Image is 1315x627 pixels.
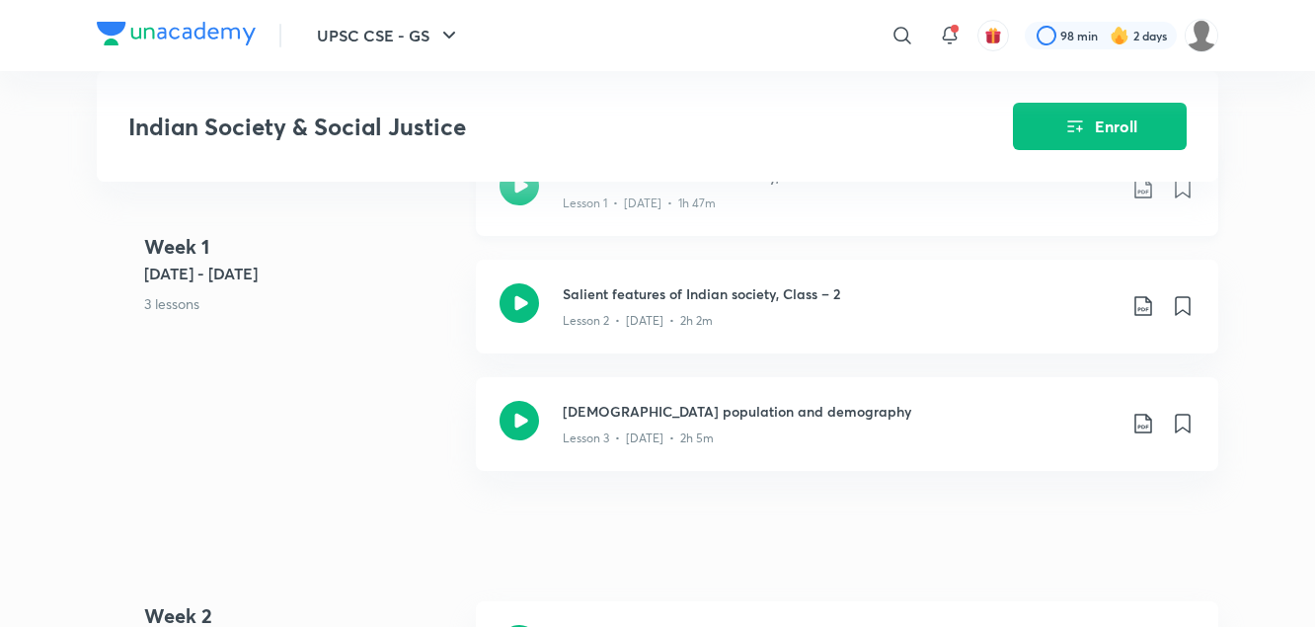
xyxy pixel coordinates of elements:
img: streak [1110,26,1129,45]
a: Salient features of Indian society, Class – 2Lesson 2 • [DATE] • 2h 2m [476,260,1218,377]
button: Enroll [1013,103,1187,150]
h3: Salient features of Indian society, Class – 2 [563,283,1116,304]
a: Company Logo [97,22,256,50]
p: Lesson 3 • [DATE] • 2h 5m [563,430,714,447]
p: Lesson 2 • [DATE] • 2h 2m [563,312,713,330]
button: avatar [977,20,1009,51]
img: Company Logo [97,22,256,45]
h3: [DEMOGRAPHIC_DATA] population and demography [563,401,1116,422]
p: Lesson 1 • [DATE] • 1h 47m [563,195,716,212]
a: Salient features of Indian society, Class – 1Lesson 1 • [DATE] • 1h 47m [476,142,1218,260]
a: [DEMOGRAPHIC_DATA] population and demographyLesson 3 • [DATE] • 2h 5m [476,377,1218,495]
p: 3 lessons [144,293,460,314]
img: avatar [984,27,1002,44]
h4: Week 1 [144,232,460,262]
img: LEKHA [1185,19,1218,52]
h3: Indian Society & Social Justice [128,113,901,141]
button: UPSC CSE - GS [305,16,473,55]
h5: [DATE] - [DATE] [144,262,460,285]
